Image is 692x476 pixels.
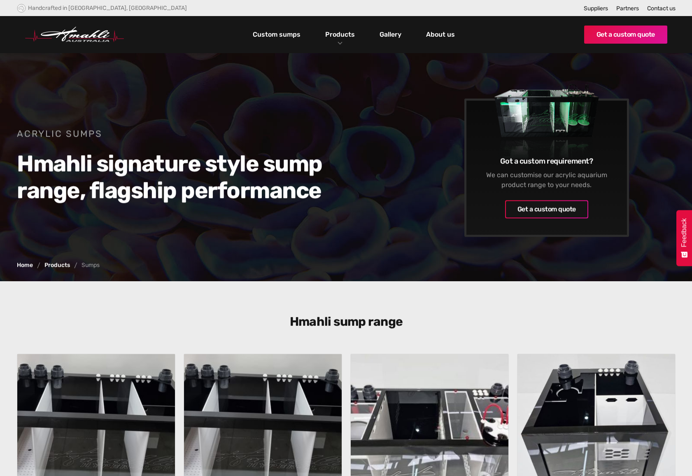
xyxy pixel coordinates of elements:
a: Get a custom quote [505,201,588,219]
a: About us [424,28,457,42]
h2: Hmahli signature style sump range, flagship performance [17,150,334,204]
a: Home [17,263,33,268]
h6: Got a custom requirement? [478,156,614,166]
a: Gallery [377,28,403,42]
div: Get a custom quote [517,205,576,215]
div: Sumps [82,263,100,268]
img: Hmahli Australia Logo [25,27,124,42]
div: We can customise our acrylic aquarium product range to your needs. [478,170,614,190]
a: Products [323,28,357,40]
div: Products [319,16,361,53]
a: Suppliers [584,5,608,12]
div: Handcrafted in [GEOGRAPHIC_DATA], [GEOGRAPHIC_DATA] [28,5,187,12]
img: Sumps [478,59,614,181]
button: Feedback - Show survey [676,210,692,266]
a: Custom sumps [251,28,303,42]
a: Partners [616,5,639,12]
span: Feedback [680,218,688,247]
a: Get a custom quote [584,26,667,44]
a: Contact us [647,5,676,12]
a: home [25,27,124,42]
a: Products [44,263,70,268]
h3: Hmahli sump range [188,314,505,329]
h1: Acrylic Sumps [17,128,334,140]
